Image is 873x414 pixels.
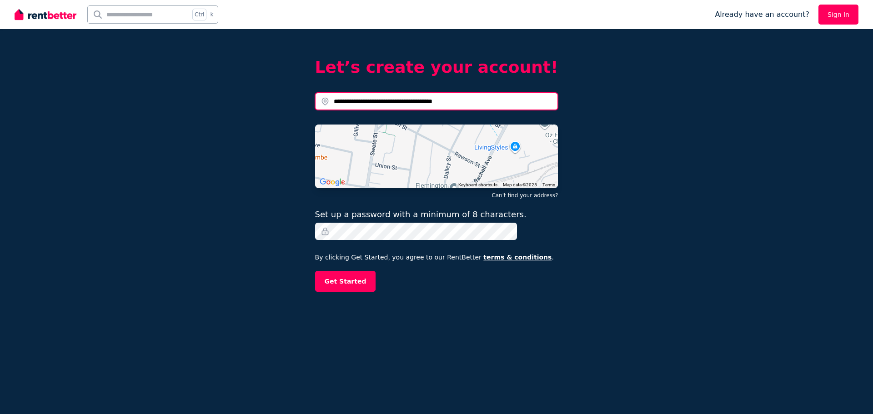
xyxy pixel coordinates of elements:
[315,271,376,292] button: Get Started
[715,9,809,20] span: Already have an account?
[317,176,347,188] img: Google
[458,182,497,188] button: Keyboard shortcuts
[315,208,527,221] label: Set up a password with a minimum of 8 characters.
[15,8,76,21] img: RentBetter
[483,254,552,261] a: terms & conditions
[315,58,558,76] h2: Let’s create your account!
[317,176,347,188] a: Click to see this area on Google Maps
[192,9,206,20] span: Ctrl
[818,5,858,25] a: Sign In
[315,253,558,262] p: By clicking Get Started, you agree to our RentBetter .
[492,192,558,199] button: Can't find your address?
[210,11,213,18] span: k
[542,182,555,187] a: Terms
[503,182,537,187] span: Map data ©2025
